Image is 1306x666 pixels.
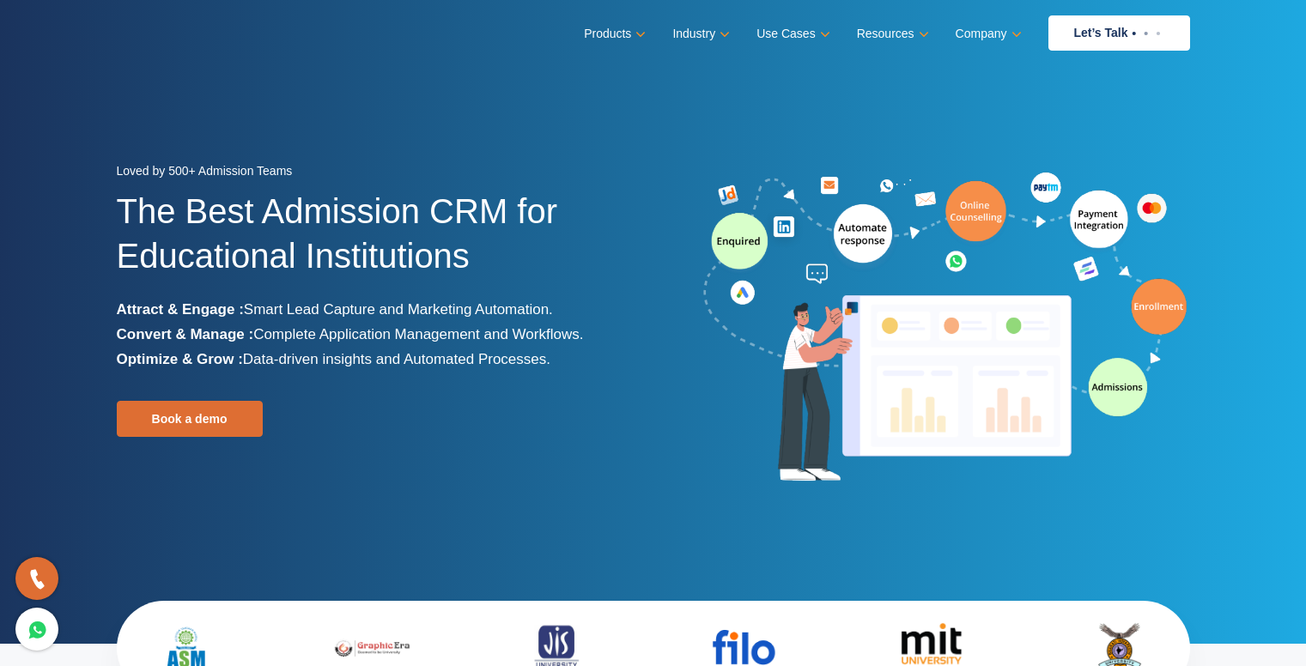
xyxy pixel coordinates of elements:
[117,326,254,342] b: Convert & Manage :
[756,21,826,46] a: Use Cases
[117,351,243,367] b: Optimize & Grow :
[243,351,550,367] span: Data-driven insights and Automated Processes.
[117,189,641,297] h1: The Best Admission CRM for Educational Institutions
[956,21,1018,46] a: Company
[857,21,926,46] a: Resources
[584,21,642,46] a: Products
[701,168,1190,488] img: admission-software-home-page-header
[117,159,641,189] div: Loved by 500+ Admission Teams
[117,401,263,437] a: Book a demo
[1048,15,1190,51] a: Let’s Talk
[253,326,583,342] span: Complete Application Management and Workflows.
[117,301,244,318] b: Attract & Engage :
[672,21,726,46] a: Industry
[244,301,553,318] span: Smart Lead Capture and Marketing Automation.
